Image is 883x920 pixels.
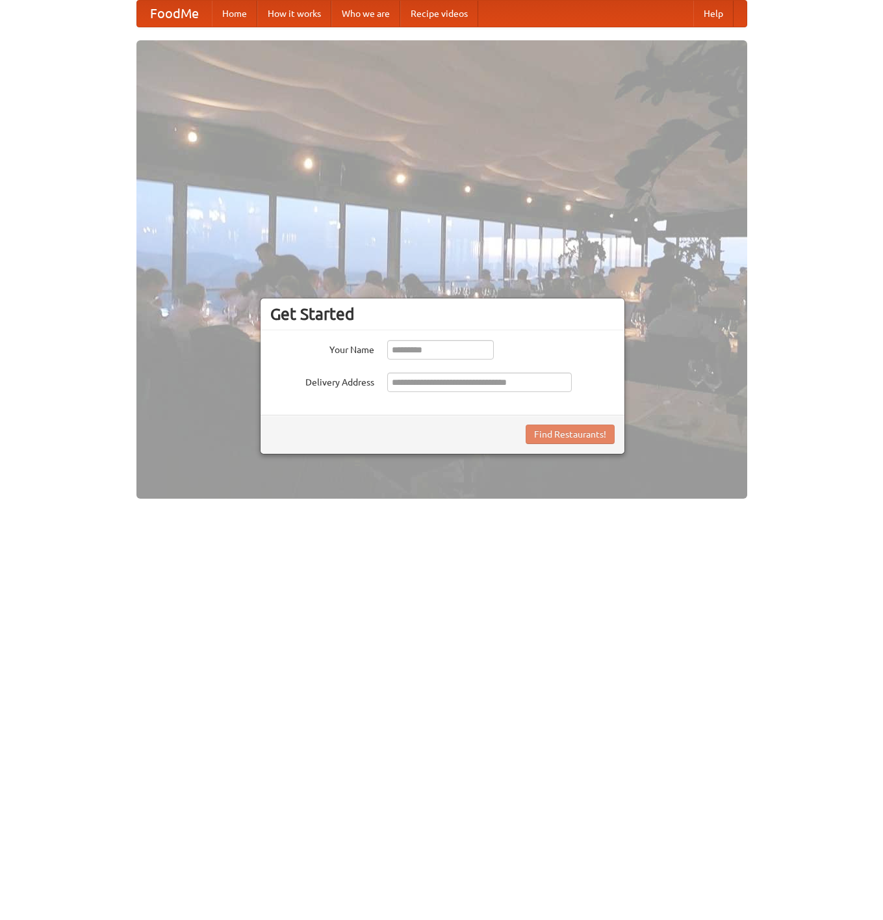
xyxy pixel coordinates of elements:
[137,1,212,27] a: FoodMe
[270,373,374,389] label: Delivery Address
[526,425,615,444] button: Find Restaurants!
[212,1,257,27] a: Home
[400,1,478,27] a: Recipe videos
[270,340,374,356] label: Your Name
[270,304,615,324] h3: Get Started
[257,1,331,27] a: How it works
[693,1,734,27] a: Help
[331,1,400,27] a: Who we are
